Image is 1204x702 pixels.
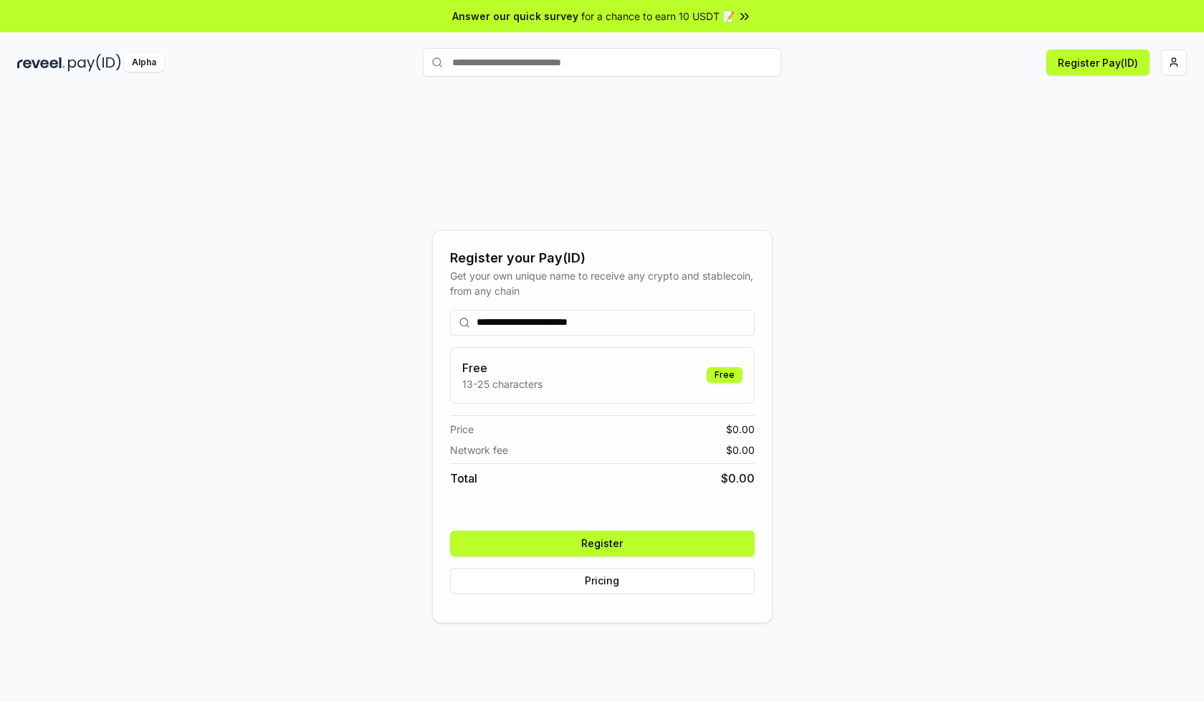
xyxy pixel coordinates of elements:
span: $ 0.00 [726,422,755,437]
span: $ 0.00 [726,442,755,457]
span: Total [450,470,477,487]
img: pay_id [68,54,121,72]
span: Price [450,422,474,437]
img: reveel_dark [17,54,65,72]
div: Alpha [124,54,164,72]
div: Free [707,367,742,383]
div: Register your Pay(ID) [450,248,755,268]
button: Pricing [450,568,755,594]
span: for a chance to earn 10 USDT 📝 [581,9,735,24]
button: Register Pay(ID) [1046,49,1150,75]
div: Get your own unique name to receive any crypto and stablecoin, from any chain [450,268,755,298]
span: $ 0.00 [721,470,755,487]
h3: Free [462,359,543,376]
p: 13-25 characters [462,376,543,392]
button: Register [450,531,755,556]
span: Answer our quick survey [452,9,578,24]
span: Network fee [450,442,508,457]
